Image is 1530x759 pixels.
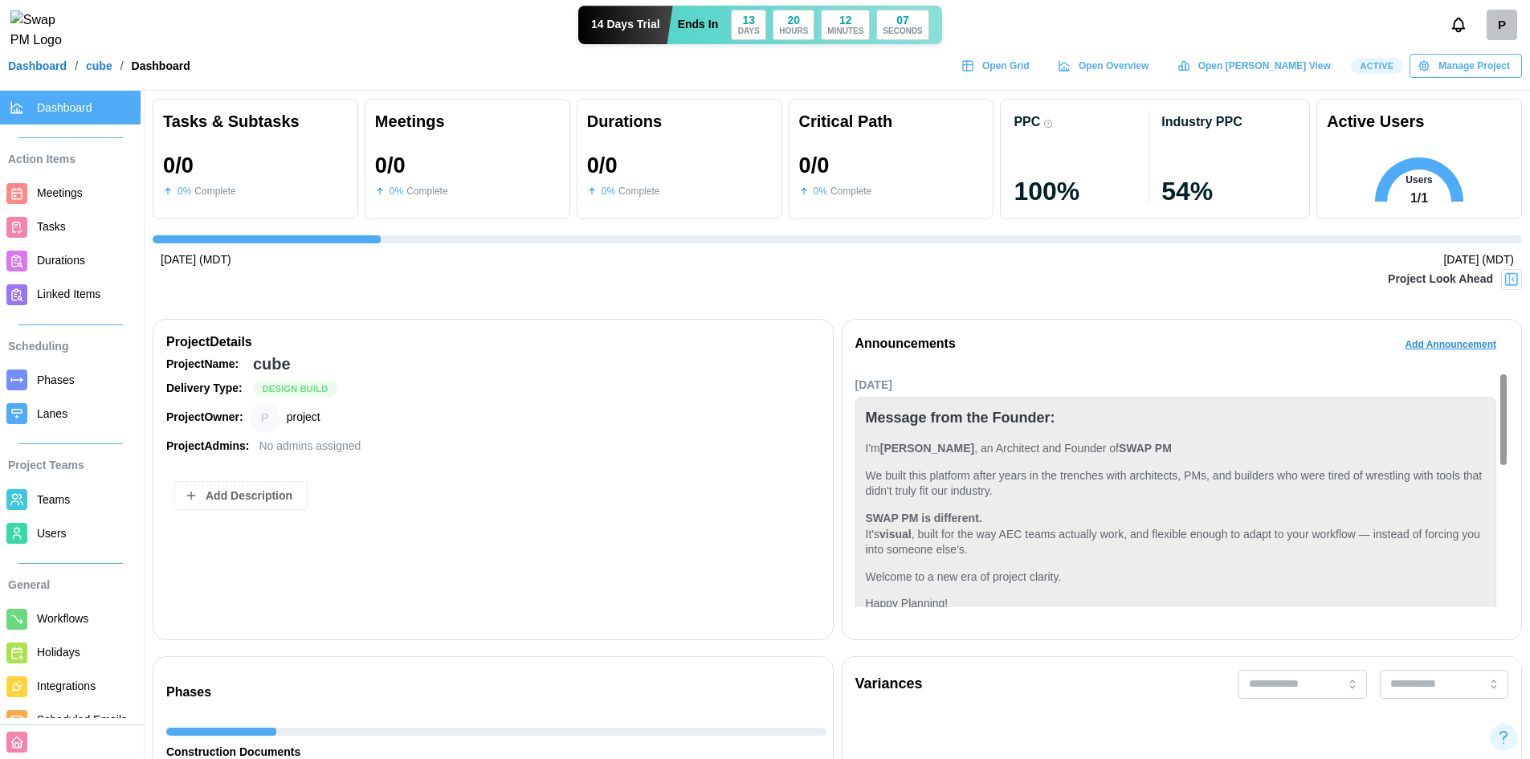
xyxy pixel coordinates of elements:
[1327,109,1424,134] div: Active Users
[1443,251,1514,269] div: [DATE] (MDT)
[799,153,830,178] div: 0 / 0
[206,482,292,509] span: Add Description
[1014,114,1040,129] div: PPC
[799,109,984,134] div: Critical Path
[866,569,1487,586] p: Welcome to a new era of project clarity.
[587,153,618,178] div: 0 / 0
[855,377,1497,394] div: [DATE]
[1119,442,1172,455] strong: SWAP PM
[37,527,67,540] span: Users
[1050,54,1161,78] a: Open Overview
[166,356,247,373] div: Project Name:
[1161,178,1296,204] div: 54 %
[375,153,406,178] div: 0 / 0
[866,441,1487,457] p: I'm , an Architect and Founder of
[587,109,772,134] div: Durations
[75,60,78,71] div: /
[166,380,247,398] div: Delivery Type:
[161,251,231,269] div: [DATE] (MDT)
[37,612,88,625] span: Workflows
[814,184,827,199] div: 0 %
[37,679,96,692] span: Integrations
[132,60,190,71] div: Dashboard
[37,288,100,300] span: Linked Items
[1161,114,1242,129] div: Industry PPC
[163,153,194,178] div: 0 / 0
[1169,54,1342,78] a: Open [PERSON_NAME] View
[390,184,403,199] div: 0 %
[578,6,673,44] div: 14 Days Trial
[37,407,67,420] span: Lanes
[287,409,320,426] div: project
[375,109,560,134] div: Meetings
[250,402,280,433] div: project
[259,438,361,455] div: No admins assigned
[1487,10,1517,40] div: P
[37,646,80,659] span: Holidays
[982,55,1030,77] span: Open Grid
[166,439,249,452] strong: Project Admins:
[163,109,348,134] div: Tasks & Subtasks
[866,468,1487,500] p: We built this platform after years in the trenches with architects, PMs, and builders who were ti...
[37,493,70,506] span: Teams
[855,334,956,354] div: Announcements
[37,220,66,233] span: Tasks
[1438,55,1510,77] span: Manage Project
[883,27,922,35] div: SECONDS
[166,333,820,353] div: Project Details
[678,16,719,34] div: Ends In
[1388,271,1493,288] div: Project Look Ahead
[779,27,808,35] div: HOURS
[406,184,447,199] div: Complete
[855,673,923,696] div: Variances
[830,184,871,199] div: Complete
[1198,55,1331,77] span: Open [PERSON_NAME] View
[253,352,291,377] div: cube
[37,713,127,726] span: Scheduled Emails
[1014,178,1149,204] div: 100 %
[787,14,800,26] div: 20
[896,14,909,26] div: 07
[37,373,75,386] span: Phases
[1487,10,1517,40] a: project
[86,60,112,71] a: cube
[10,10,75,51] img: Swap PM Logo
[1445,11,1472,39] button: Notifications
[37,254,85,267] span: Durations
[120,60,124,71] div: /
[738,27,760,35] div: DAYS
[618,184,659,199] div: Complete
[742,14,755,26] div: 13
[194,184,235,199] div: Complete
[839,14,852,26] div: 12
[879,528,912,541] strong: visual
[37,186,83,199] span: Meetings
[37,101,92,114] span: Dashboard
[602,184,615,199] div: 0 %
[174,481,308,510] button: Add Description
[827,27,863,35] div: MINUTES
[166,410,243,423] strong: Project Owner:
[1405,333,1496,356] span: Add Announcement
[8,60,67,71] a: Dashboard
[866,511,1487,558] p: It's , built for the way AEC teams actually work, and flexible enough to adapt to your workflow —...
[263,382,328,396] span: Design Build
[177,184,191,199] div: 0 %
[166,683,826,703] div: Phases
[880,442,974,455] strong: [PERSON_NAME]
[866,407,1055,430] div: Message from the Founder:
[1503,271,1520,288] img: Project Look Ahead Button
[1079,55,1149,77] span: Open Overview
[1410,54,1522,78] button: Manage Project
[953,54,1042,78] a: Open Grid
[1393,333,1508,357] button: Add Announcement
[1360,59,1393,73] span: Active
[866,596,1487,612] p: Happy Planning!
[866,512,982,524] strong: SWAP PM is different.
